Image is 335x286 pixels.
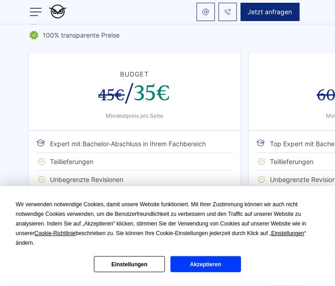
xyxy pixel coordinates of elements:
[36,171,233,189] li: Unbegrenzte Revisionen
[225,9,231,15] img: Phone
[40,71,230,78] h3: Budget
[241,3,300,21] button: Jetzt anfragen
[49,5,67,18] img: logo
[28,30,307,41] li: 100% transparente Preise
[170,256,241,272] button: Akzeptieren
[94,256,165,272] button: Einstellungen
[134,79,171,107] span: 35€
[99,85,125,105] span: 45€
[36,138,233,153] li: Expert mit Bachelor-Abschluss in Ihrem Fachbereich
[16,200,319,248] div: Wir verwenden notwendige Cookies, damit unsere Website funktioniert. Mit Ihrer Zustimmung können ...
[202,8,209,16] img: email
[271,230,304,236] span: Einstellungen
[34,230,76,236] span: Cookie-Richtlinie
[40,112,230,120] div: Mindestpreis pro Seite
[28,5,43,19] img: menu
[36,153,233,171] li: Teillieferungen
[40,81,230,108] span: /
